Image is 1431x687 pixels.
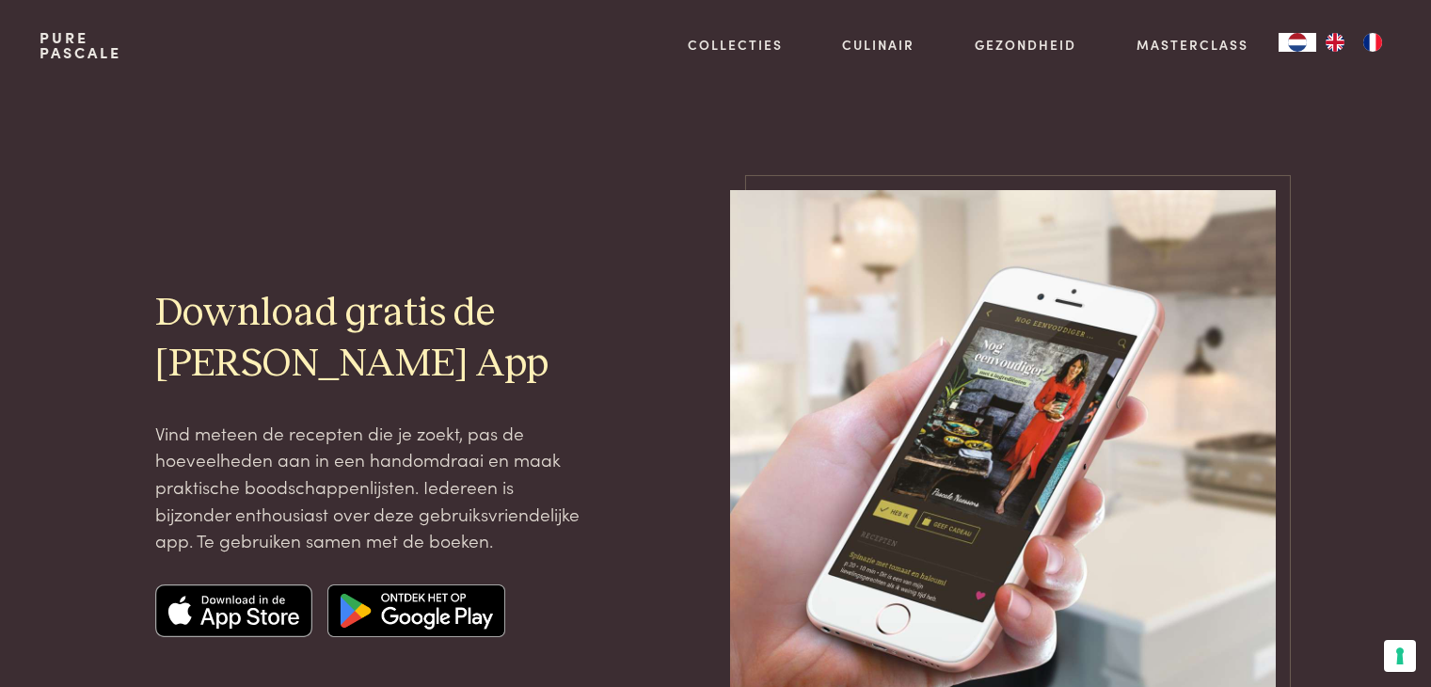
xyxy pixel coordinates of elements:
[1354,33,1391,52] a: FR
[1279,33,1316,52] div: Language
[155,289,586,389] h2: Download gratis de [PERSON_NAME] App
[1137,35,1248,55] a: Masterclass
[1279,33,1316,52] a: NL
[1384,640,1416,672] button: Uw voorkeuren voor toestemming voor trackingtechnologieën
[1279,33,1391,52] aside: Language selected: Nederlands
[1316,33,1354,52] a: EN
[688,35,783,55] a: Collecties
[842,35,914,55] a: Culinair
[155,584,313,637] img: Apple app store
[40,30,121,60] a: PurePascale
[155,420,586,554] p: Vind meteen de recepten die je zoekt, pas de hoeveelheden aan in een handomdraai en maak praktisc...
[1316,33,1391,52] ul: Language list
[327,584,505,637] img: Google app store
[975,35,1076,55] a: Gezondheid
